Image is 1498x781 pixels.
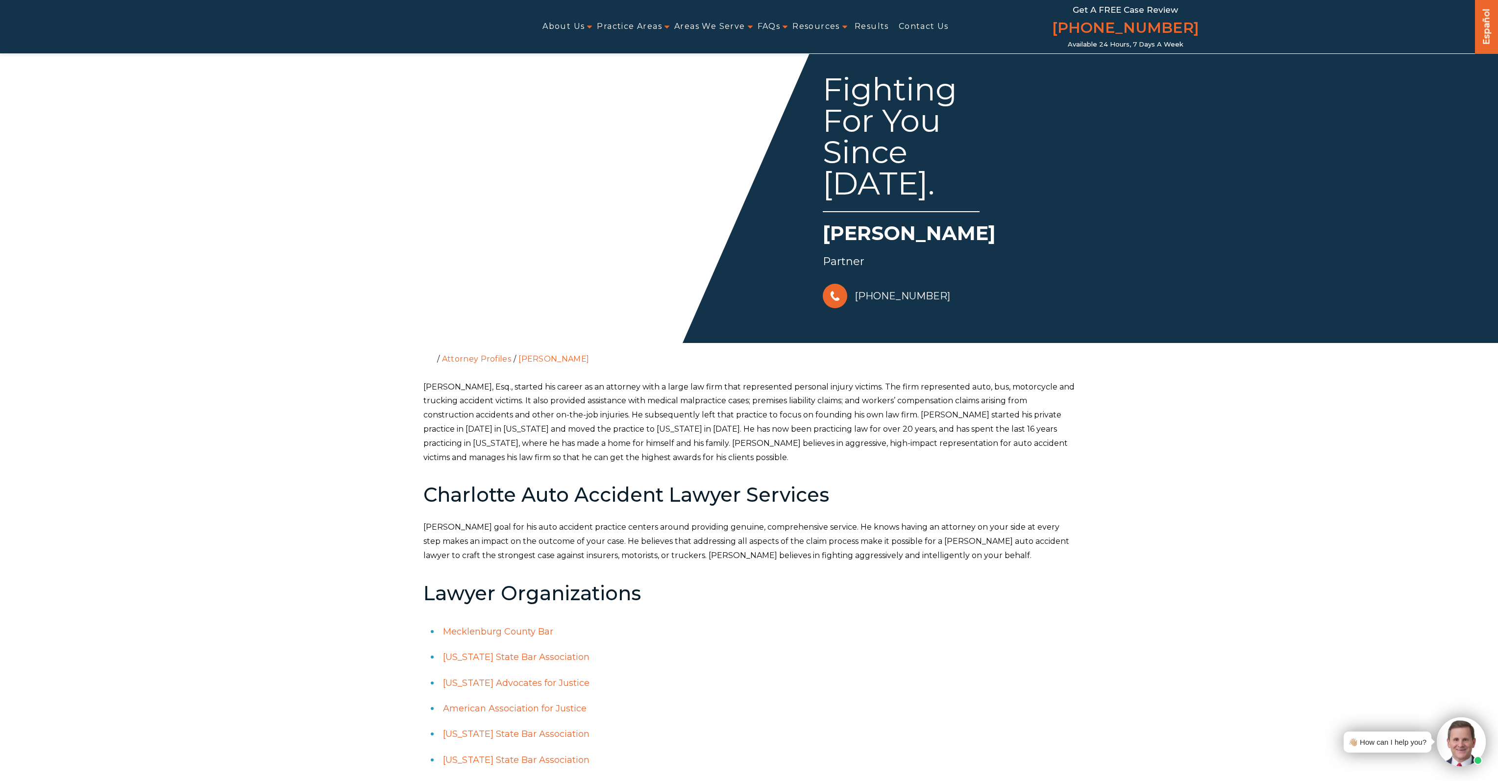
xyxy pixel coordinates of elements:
a: Practice Areas [597,16,662,38]
a: American Association for Justice [443,703,587,714]
img: Intaker widget Avatar [1437,717,1486,766]
div: Fighting For You Since [DATE]. [823,73,980,212]
a: [US_STATE] State Bar Association [443,729,589,739]
img: Herbert Auger [416,49,710,343]
a: Home [426,354,435,363]
a: Contact Us [899,16,949,38]
a: Areas We Serve [674,16,745,38]
h2: Charlotte Auto Accident Lawyer Services [423,484,1075,506]
a: FAQs [758,16,781,38]
span: Get a FREE Case Review [1073,5,1178,15]
img: Auger & Auger Accident and Injury Lawyers Logo [285,15,440,38]
a: Attorney Profiles [442,354,511,364]
h2: Lawyer Organizations [423,583,1075,604]
a: Resources [792,16,840,38]
a: [US_STATE] State Bar Association [443,755,589,765]
div: 👋🏼 How can I help you? [1349,735,1426,749]
p: [PERSON_NAME] goal for his auto accident practice centers around providing genuine, comprehensive... [423,520,1075,562]
li: [PERSON_NAME] [516,354,591,364]
h1: [PERSON_NAME] [823,220,1077,252]
a: [PHONE_NUMBER] [823,281,950,311]
div: Partner [823,252,1077,271]
p: [PERSON_NAME], Esq., started his career as an attorney with a large law firm that represented per... [423,380,1075,465]
a: Results [855,16,889,38]
a: About Us [542,16,585,38]
a: [PHONE_NUMBER] [1052,17,1199,41]
ol: / / [423,343,1075,366]
a: Mecklenburg County Bar [443,626,553,637]
a: [US_STATE] State Bar Association [443,652,589,662]
a: [US_STATE] Advocates for Justice [443,678,589,688]
span: Available 24 Hours, 7 Days a Week [1068,41,1183,49]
